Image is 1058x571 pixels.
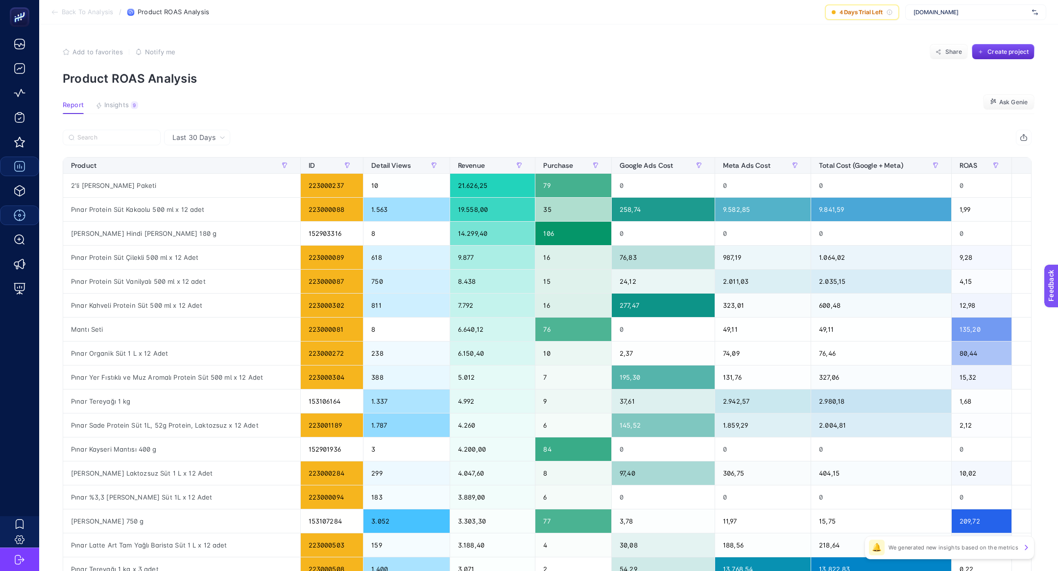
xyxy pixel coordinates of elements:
div: Pınar Sade Protein Süt 1L, 52g Protein, Laktozsuz x 12 Adet [63,413,300,437]
span: Purchase [543,161,573,169]
div: 223001189 [301,413,363,437]
span: Total Cost (Google + Meta) [819,161,903,169]
div: Pınar Kahveli Protein Süt 500 ml x 12 Adet [63,294,300,317]
div: 750 [363,270,450,293]
span: Report [63,101,84,109]
div: 218,64 [811,533,951,557]
div: 0 [612,222,715,245]
div: 9,28 [952,246,1011,269]
div: 8 [363,318,450,341]
div: 🔔 [869,540,885,555]
span: Detail Views [371,161,411,169]
div: 0 [811,174,951,197]
div: Pınar Protein Süt Kakaolu 500 ml x 12 adet [63,198,300,221]
img: svg%3e [1032,7,1038,17]
div: 306,75 [715,461,811,485]
div: 14.299,40 [450,222,535,245]
span: Product ROAS Analysis [138,8,209,16]
div: 135,20 [952,318,1011,341]
span: Revenue [458,161,485,169]
div: 131,76 [715,365,811,389]
div: 0 [715,174,811,197]
div: 106 [535,222,611,245]
div: 80,44 [952,342,1011,365]
div: 0 [952,174,1011,197]
div: 1.064,02 [811,246,951,269]
span: Meta Ads Cost [723,161,770,169]
div: 16 [535,246,611,269]
div: 388 [363,365,450,389]
div: 153107284 [301,509,363,533]
div: 145,52 [612,413,715,437]
div: 209,72 [952,509,1011,533]
div: [PERSON_NAME] Hindi [PERSON_NAME] 180 g [63,222,300,245]
div: 15,75 [811,509,951,533]
div: 15 [535,270,611,293]
div: 76,83 [612,246,715,269]
div: 12,98 [952,294,1011,317]
div: 3.188,40 [450,533,535,557]
div: 2.035,15 [811,270,951,293]
div: 8 [535,461,611,485]
div: 4.047,60 [450,461,535,485]
div: 6 [535,413,611,437]
div: 6 [535,485,611,509]
div: 77 [535,509,611,533]
div: 2,37 [612,342,715,365]
div: 4 [535,533,611,557]
button: Share [930,44,968,60]
div: 11,97 [715,509,811,533]
div: 0 [612,318,715,341]
input: Search [77,134,155,141]
div: 987,19 [715,246,811,269]
div: 3.303,30 [450,509,535,533]
span: ROAS [960,161,978,169]
div: 0 [952,437,1011,461]
div: 327,06 [811,365,951,389]
div: 1,99 [952,198,1011,221]
div: Pınar Kayseri Mantısı 400 g [63,437,300,461]
div: 152901936 [301,437,363,461]
div: 16 [535,294,611,317]
div: 223000087 [301,270,363,293]
div: 7 [535,365,611,389]
span: Back To Analysis [62,8,113,16]
p: We generated new insights based on the metrics [889,544,1018,551]
div: 1.337 [363,389,450,413]
div: 238 [363,342,450,365]
div: 8.438 [450,270,535,293]
div: 0 [811,222,951,245]
div: 299 [363,461,450,485]
div: 223000237 [301,174,363,197]
div: 618 [363,246,450,269]
div: 6.150,40 [450,342,535,365]
div: 74,09 [715,342,811,365]
div: Mantı Seti [63,318,300,341]
div: 0 [952,485,1011,509]
div: 49,11 [715,318,811,341]
span: Ask Genie [999,98,1028,106]
div: 9.877 [450,246,535,269]
button: Ask Genie [983,94,1034,110]
div: 14,58 [952,533,1011,557]
div: 7.792 [450,294,535,317]
div: 3.889,00 [450,485,535,509]
span: 4 Days Trial Left [840,8,883,16]
span: Add to favorites [72,48,123,56]
div: Pınar Protein Süt Vanilyalı 500 ml x 12 adet [63,270,300,293]
div: 9.841,59 [811,198,951,221]
div: 49,11 [811,318,951,341]
div: Pınar Yer Fıstıklı ve Muz Aromalı Protein Süt 500 ml x 12 Adet [63,365,300,389]
div: 9 [535,389,611,413]
div: 159 [363,533,450,557]
div: 223000081 [301,318,363,341]
div: 0 [811,437,951,461]
span: / [119,8,121,16]
div: 10 [363,174,450,197]
span: ID [309,161,315,169]
div: 4.200,00 [450,437,535,461]
div: 0 [612,485,715,509]
div: Pınar Tereyağı 1 kg [63,389,300,413]
div: 79 [535,174,611,197]
div: 1,68 [952,389,1011,413]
